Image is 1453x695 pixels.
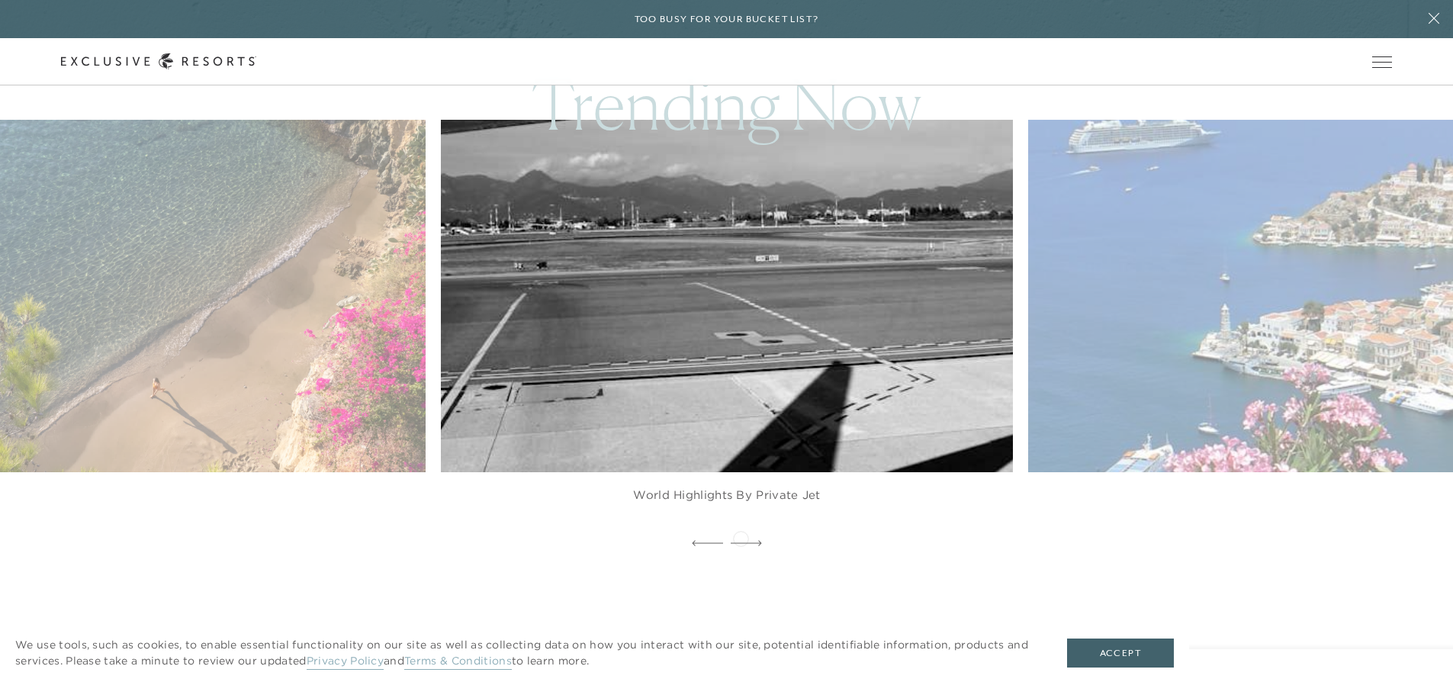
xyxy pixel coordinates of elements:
button: Accept [1067,639,1174,668]
a: Privacy Policy [307,654,384,670]
button: Open navigation [1372,56,1392,67]
a: Experience - World Highlights by Private Jet [441,120,1013,533]
a: Terms & Conditions [404,654,512,670]
h6: Too busy for your bucket list? [635,12,819,27]
figcaption: World Highlights by Private Jet [633,487,820,503]
p: We use tools, such as cookies, to enable essential functionality on our site as well as collectin... [15,637,1037,669]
